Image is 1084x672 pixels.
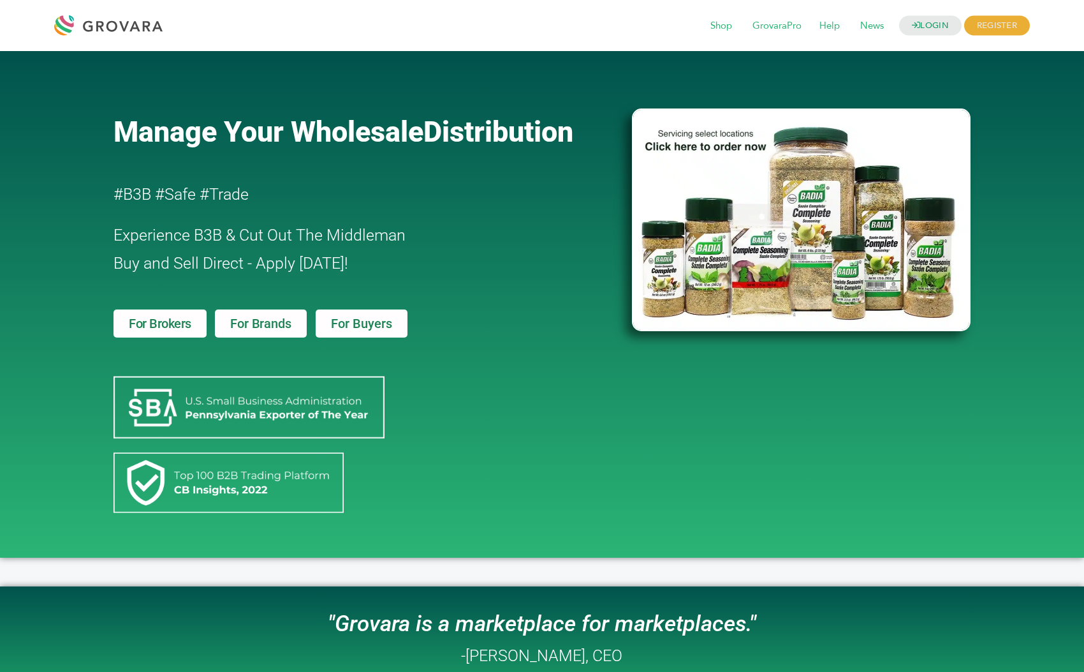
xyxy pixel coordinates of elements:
[423,115,573,149] span: Distribution
[810,19,849,33] a: Help
[331,317,392,330] span: For Buyers
[899,16,962,36] a: LOGIN
[114,310,207,338] a: For Brokers
[114,226,406,244] span: Experience B3B & Cut Out The Middleman
[964,16,1030,36] span: REGISTER
[743,19,810,33] a: GrovaraPro
[114,115,423,149] span: Manage Your Wholesale
[851,14,893,38] span: News
[743,14,810,38] span: GrovaraPro
[114,254,348,273] span: Buy and Sell Direct - Apply [DATE]!
[701,19,741,33] a: Shop
[316,310,407,338] a: For Buyers
[701,14,741,38] span: Shop
[114,181,559,209] h2: #B3B #Safe #Trade
[114,115,611,149] a: Manage Your WholesaleDistribution
[215,310,306,338] a: For Brands
[129,317,191,330] span: For Brokers
[851,19,893,33] a: News
[230,317,291,330] span: For Brands
[328,611,756,637] i: "Grovara is a marketplace for marketplaces."
[461,648,622,664] h2: -[PERSON_NAME], CEO
[810,14,849,38] span: Help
